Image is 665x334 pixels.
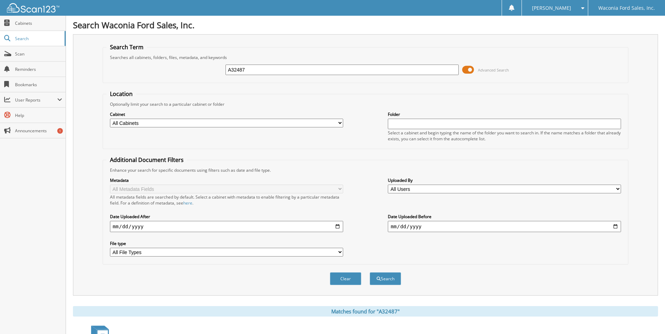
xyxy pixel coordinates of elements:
[110,111,343,117] label: Cabinet
[183,200,192,206] a: here
[106,101,625,107] div: Optionally limit your search to a particular cabinet or folder
[388,177,621,183] label: Uploaded By
[15,36,61,42] span: Search
[15,20,62,26] span: Cabinets
[15,66,62,72] span: Reminders
[532,6,571,10] span: [PERSON_NAME]
[15,82,62,88] span: Bookmarks
[598,6,655,10] span: Waconia Ford Sales, Inc.
[106,54,625,60] div: Searches all cabinets, folders, files, metadata, and keywords
[15,51,62,57] span: Scan
[106,90,136,98] legend: Location
[370,272,401,285] button: Search
[110,177,343,183] label: Metadata
[73,19,658,31] h1: Search Waconia Ford Sales, Inc.
[330,272,361,285] button: Clear
[388,130,621,142] div: Select a cabinet and begin typing the name of the folder you want to search in. If the name match...
[7,3,59,13] img: scan123-logo-white.svg
[110,194,343,206] div: All metadata fields are searched by default. Select a cabinet with metadata to enable filtering b...
[110,221,343,232] input: start
[15,97,57,103] span: User Reports
[106,167,625,173] div: Enhance your search for specific documents using filters such as date and file type.
[73,306,658,317] div: Matches found for "A32487"
[106,43,147,51] legend: Search Term
[110,214,343,220] label: Date Uploaded After
[388,214,621,220] label: Date Uploaded Before
[57,128,63,134] div: 1
[110,240,343,246] label: File type
[15,128,62,134] span: Announcements
[388,221,621,232] input: end
[15,112,62,118] span: Help
[388,111,621,117] label: Folder
[106,156,187,164] legend: Additional Document Filters
[478,67,509,73] span: Advanced Search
